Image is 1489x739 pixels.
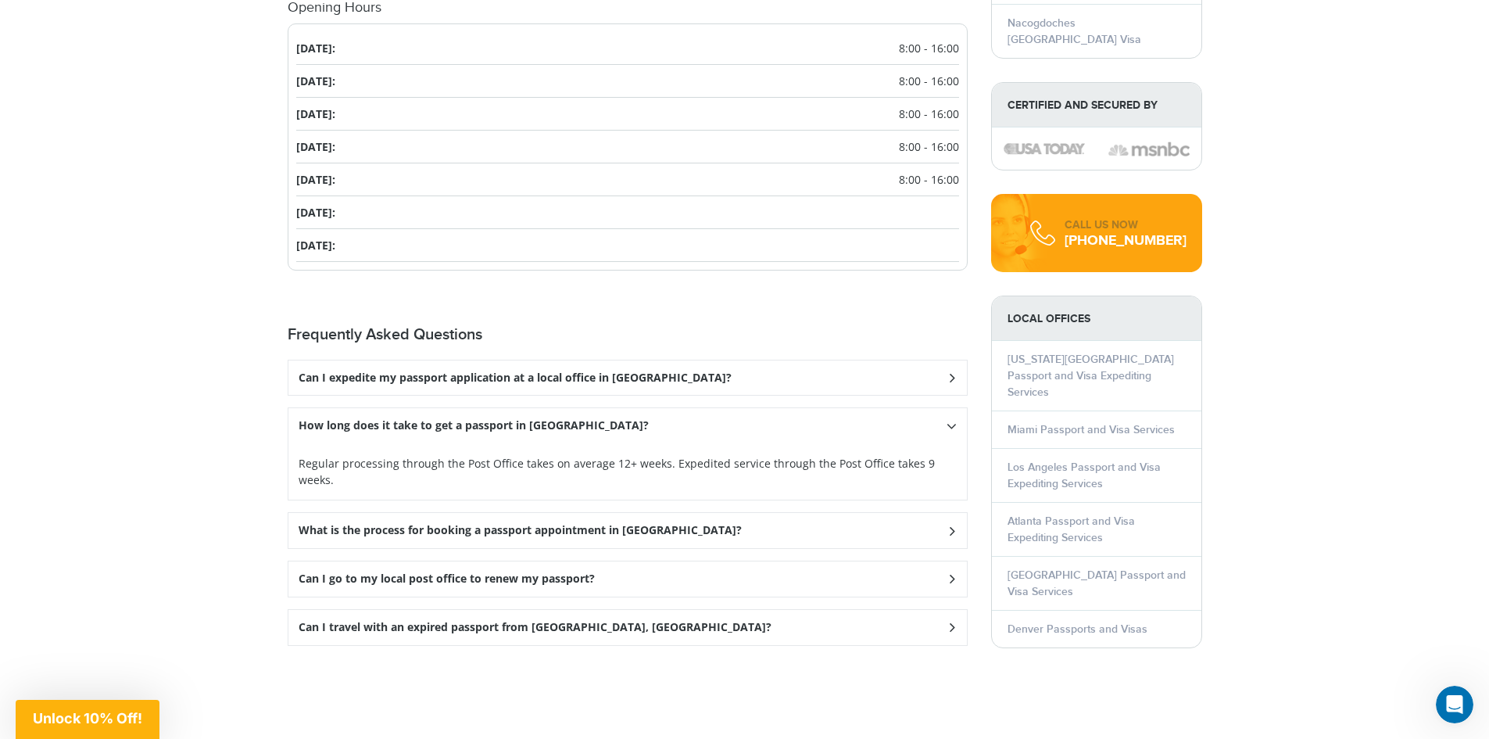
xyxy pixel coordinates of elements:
img: image description [1108,140,1190,159]
h2: Frequently Asked Questions [288,325,968,344]
strong: Certified and Secured by [992,83,1201,127]
h3: How long does it take to get a passport in [GEOGRAPHIC_DATA]? [299,419,649,432]
span: Unlock 10% Off! [33,710,142,726]
li: [DATE]: [296,98,959,131]
div: CALL US NOW [1065,217,1187,233]
li: [DATE]: [296,32,959,65]
span: 8:00 - 16:00 [899,138,959,155]
a: Atlanta Passport and Visa Expediting Services [1008,515,1135,544]
li: [DATE]: [296,131,959,163]
a: Nacogdoches [GEOGRAPHIC_DATA] Visa [1008,16,1141,46]
iframe: Intercom live chat [1436,686,1473,723]
h3: Can I expedite my passport application at a local office in [GEOGRAPHIC_DATA]? [299,371,732,385]
img: image description [1004,143,1085,154]
li: [DATE]: [296,229,959,262]
li: [DATE]: [296,196,959,229]
strong: LOCAL OFFICES [992,296,1201,341]
span: 8:00 - 16:00 [899,106,959,122]
div: [PHONE_NUMBER] [1065,233,1187,249]
h3: Can I go to my local post office to renew my passport? [299,572,595,586]
div: Unlock 10% Off! [16,700,159,739]
li: [DATE]: [296,163,959,196]
h3: What is the process for booking a passport appointment in [GEOGRAPHIC_DATA]? [299,524,742,537]
span: 8:00 - 16:00 [899,73,959,89]
a: Los Angeles Passport and Visa Expediting Services [1008,461,1161,490]
h3: Can I travel with an expired passport from [GEOGRAPHIC_DATA], [GEOGRAPHIC_DATA]? [299,621,771,634]
p: Regular processing through the Post Office takes on average 12+ weeks. Expedited service through ... [299,455,957,488]
a: Denver Passports and Visas [1008,622,1147,636]
span: 8:00 - 16:00 [899,40,959,56]
a: [US_STATE][GEOGRAPHIC_DATA] Passport and Visa Expediting Services [1008,353,1174,399]
a: Miami Passport and Visa Services [1008,423,1175,436]
span: 8:00 - 16:00 [899,171,959,188]
li: [DATE]: [296,65,959,98]
a: [GEOGRAPHIC_DATA] Passport and Visa Services [1008,569,1186,598]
